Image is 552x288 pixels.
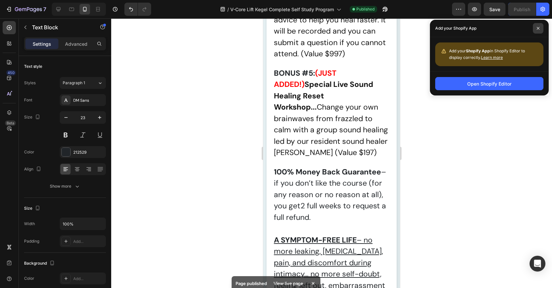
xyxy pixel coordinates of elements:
span: Published [356,6,374,12]
div: Width [24,221,35,227]
div: Styles [24,80,36,86]
button: Publish [508,3,536,16]
p: Add your Shopify App [435,25,476,32]
button: Learn more [481,54,503,61]
div: 212529 [73,149,104,155]
span: Save [489,7,500,12]
p: Page published [236,280,267,287]
input: Auto [60,218,106,230]
p: Text Block [32,23,88,31]
strong: Shopify App [466,48,490,53]
div: Padding [24,238,39,244]
div: Add... [73,239,104,245]
span: V-Core Lift Kegel Complete Self Study Program [230,6,334,13]
button: Open Shopify Editor [435,77,543,90]
div: Color [24,275,34,281]
p: Settings [33,40,51,47]
div: Size [24,113,42,122]
span: / [227,6,229,13]
iframe: To enrich screen reader interactions, please activate Accessibility in Grammarly extension settings [263,18,400,288]
span: Add your in Shopify Editor to display correctly. [449,48,525,60]
div: Color [24,149,34,155]
div: Beta [5,120,16,126]
div: 450 [6,70,16,75]
div: Add... [73,276,104,282]
div: Background [24,259,56,268]
span: Paragraph 1 [63,80,85,86]
p: Advanced [65,40,87,47]
div: Publish [514,6,530,13]
button: Show more [24,180,106,192]
button: Save [484,3,505,16]
div: Font [24,97,32,103]
p: 7 [43,5,46,13]
div: Size [24,204,42,213]
div: Show more [50,183,81,190]
div: Open Intercom Messenger [530,256,545,272]
div: Text style [24,64,42,69]
div: Align [24,165,43,174]
div: DM Sans [73,97,104,103]
div: Undo/Redo [124,3,151,16]
button: 7 [3,3,49,16]
div: Open Shopify Editor [467,80,511,87]
div: View live page [270,279,307,288]
button: Paragraph 1 [60,77,106,89]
